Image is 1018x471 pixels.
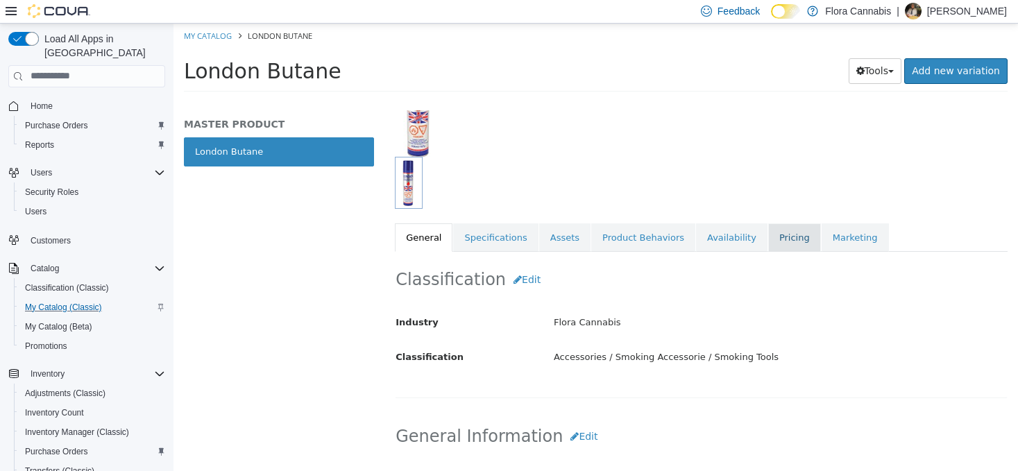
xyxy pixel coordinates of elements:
button: Users [14,202,171,221]
span: Adjustments (Classic) [25,388,105,399]
a: Purchase Orders [19,443,94,460]
span: Promotions [19,338,165,354]
span: Inventory Count [19,404,165,421]
span: Inventory Manager (Classic) [19,424,165,440]
button: Purchase Orders [14,116,171,135]
button: Catalog [3,259,171,278]
span: Inventory Count [25,407,84,418]
a: My Catalog (Beta) [19,318,98,335]
span: My Catalog (Beta) [19,318,165,335]
span: London Butane [10,35,168,60]
button: Edit [332,243,375,269]
button: My Catalog (Beta) [14,317,171,336]
div: Lance Blair [905,3,922,19]
a: Users [19,203,52,220]
span: Inventory [31,368,65,379]
span: Load All Apps in [GEOGRAPHIC_DATA] [39,32,165,60]
a: London Butane [10,114,201,143]
span: My Catalog (Classic) [25,302,102,313]
a: Classification (Classic) [19,280,114,296]
p: Flora Cannabis [825,3,891,19]
input: Dark Mode [771,4,800,19]
img: Cova [28,4,90,18]
a: Home [25,98,58,114]
span: Purchase Orders [19,117,165,134]
span: Purchase Orders [19,443,165,460]
span: Purchase Orders [25,120,88,131]
span: My Catalog (Classic) [19,299,165,316]
span: Customers [25,231,165,248]
button: Purchase Orders [14,442,171,461]
div: Accessories / Smoking Accessorie / Smoking Tools [370,322,844,346]
span: Customers [31,235,71,246]
button: Inventory Count [14,403,171,422]
a: Availability [523,200,594,229]
span: Inventory [25,366,165,382]
button: Users [3,163,171,182]
span: Classification (Classic) [25,282,109,293]
span: Catalog [31,263,59,274]
span: Users [25,164,165,181]
button: Reports [14,135,171,155]
span: London Butane [74,7,139,17]
a: Purchase Orders [19,117,94,134]
span: Users [31,167,52,178]
button: Promotions [14,336,171,356]
div: Flora Cannabis [370,287,844,311]
span: Promotions [25,341,67,352]
a: Security Roles [19,184,84,200]
button: Inventory [25,366,70,382]
span: Industry [222,293,265,304]
button: Tools [675,35,729,60]
a: Assets [366,200,417,229]
span: Classification [222,328,290,339]
button: Security Roles [14,182,171,202]
a: Promotions [19,338,73,354]
a: Marketing [648,200,715,229]
h5: MASTER PRODUCT [10,94,201,107]
a: General [221,200,279,229]
span: Users [19,203,165,220]
button: Home [3,96,171,116]
span: Purchase Orders [25,446,88,457]
p: [PERSON_NAME] [927,3,1007,19]
span: My Catalog (Beta) [25,321,92,332]
a: My Catalog (Classic) [19,299,108,316]
div: London Butane [370,443,844,468]
a: Reports [19,137,60,153]
span: Home [31,101,53,112]
a: Inventory Count [19,404,90,421]
span: Security Roles [19,184,165,200]
span: Catalog [25,260,165,277]
button: Classification (Classic) [14,278,171,298]
button: Adjustments (Classic) [14,384,171,403]
a: Specifications [280,200,364,229]
a: Adjustments (Classic) [19,385,111,402]
span: Inventory Manager (Classic) [25,427,129,438]
p: | [897,3,899,19]
a: Inventory Manager (Classic) [19,424,135,440]
h2: Classification [222,243,833,269]
a: Customers [25,232,76,249]
span: Reports [25,139,54,151]
span: Users [25,206,46,217]
span: Security Roles [25,187,78,198]
span: Feedback [718,4,760,18]
span: Reports [19,137,165,153]
span: Adjustments (Classic) [19,385,165,402]
h2: General Information [222,400,833,426]
span: Classification (Classic) [19,280,165,296]
button: Customers [3,230,171,250]
a: My Catalog [10,7,58,17]
span: Home [25,97,165,114]
button: Edit [389,400,432,426]
button: Inventory [3,364,171,384]
button: Inventory Manager (Classic) [14,422,171,442]
button: My Catalog (Classic) [14,298,171,317]
button: Users [25,164,58,181]
a: Pricing [595,200,647,229]
button: Catalog [25,260,65,277]
a: Product Behaviors [418,200,522,229]
a: Add new variation [731,35,834,60]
